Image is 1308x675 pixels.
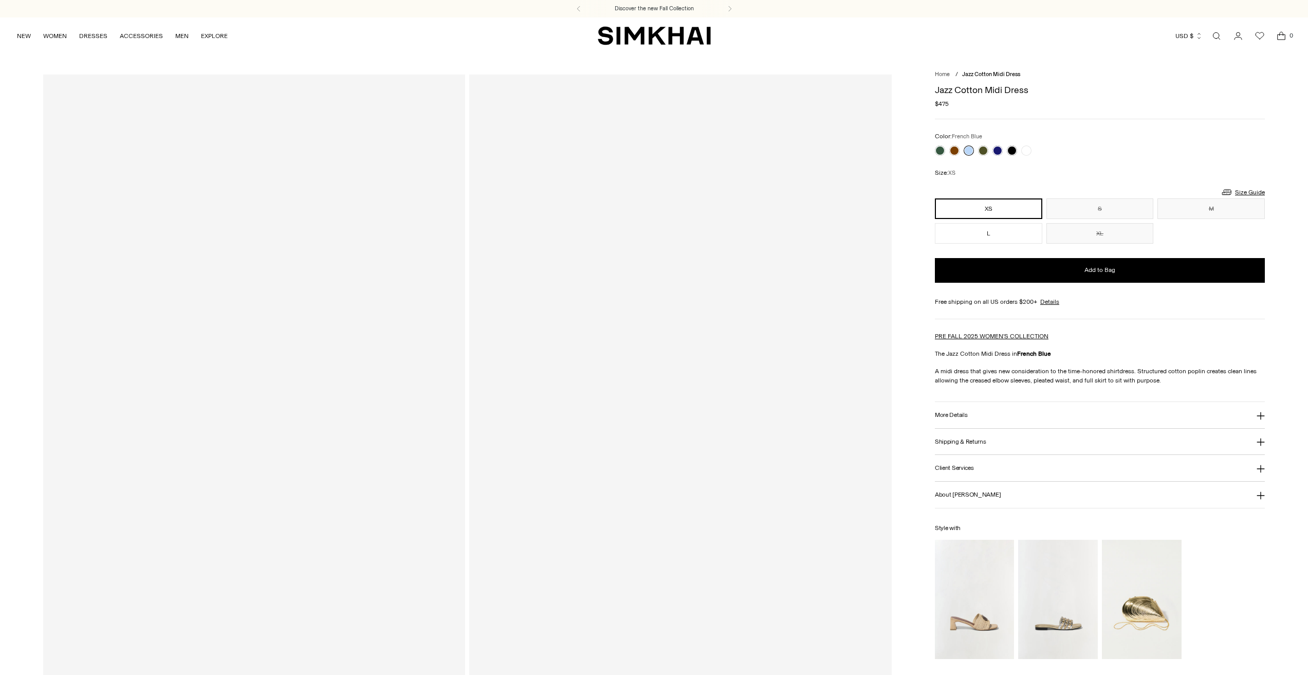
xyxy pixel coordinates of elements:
[935,223,1042,244] button: L
[175,25,189,47] a: MEN
[962,71,1020,78] span: Jazz Cotton Midi Dress
[935,402,1265,428] button: More Details
[1084,266,1115,275] span: Add to Bag
[1206,26,1227,46] a: Open search modal
[1157,198,1265,219] button: M
[1102,540,1182,659] a: Bridget Metal Oyster Clutch
[935,99,949,108] span: $475
[935,429,1265,455] button: Shipping & Returns
[935,491,1001,498] h3: About [PERSON_NAME]
[935,412,967,418] h3: More Details
[1271,26,1292,46] a: Open cart modal
[1046,223,1154,244] button: XL
[935,168,955,178] label: Size:
[935,349,1265,358] p: The Jazz Cotton Midi Dress in
[120,25,163,47] a: ACCESSORIES
[17,25,31,47] a: NEW
[952,133,982,140] span: French Blue
[1175,25,1203,47] button: USD $
[615,5,694,13] a: Discover the new Fall Collection
[935,333,1048,340] a: PRE FALL 2025 WOMEN'S COLLECTION
[935,132,982,141] label: Color:
[935,198,1042,219] button: XS
[935,70,1265,79] nav: breadcrumbs
[935,455,1265,481] button: Client Services
[935,71,950,78] a: Home
[935,482,1265,508] button: About [PERSON_NAME]
[598,26,711,46] a: SIMKHAI
[935,297,1265,306] div: Free shipping on all US orders $200+
[935,367,1265,385] p: A midi dress that gives new consideration to the time-honored shirtdress. Structured cotton popli...
[1286,31,1296,40] span: 0
[1249,26,1270,46] a: Wishlist
[935,540,1015,659] a: Sydney Raffia Block Heel Sandal
[935,85,1265,95] h1: Jazz Cotton Midi Dress
[201,25,228,47] a: EXPLORE
[1221,186,1265,198] a: Size Guide
[948,170,955,176] span: XS
[1228,26,1248,46] a: Go to the account page
[935,258,1265,283] button: Add to Bag
[935,465,974,471] h3: Client Services
[1040,297,1059,306] a: Details
[1046,198,1154,219] button: S
[1017,350,1051,357] strong: French Blue
[955,70,958,79] div: /
[935,525,1265,532] h6: Style with
[935,439,986,445] h3: Shipping & Returns
[1018,540,1098,659] a: Rivet Flat Sandal
[43,25,67,47] a: WOMEN
[79,25,107,47] a: DRESSES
